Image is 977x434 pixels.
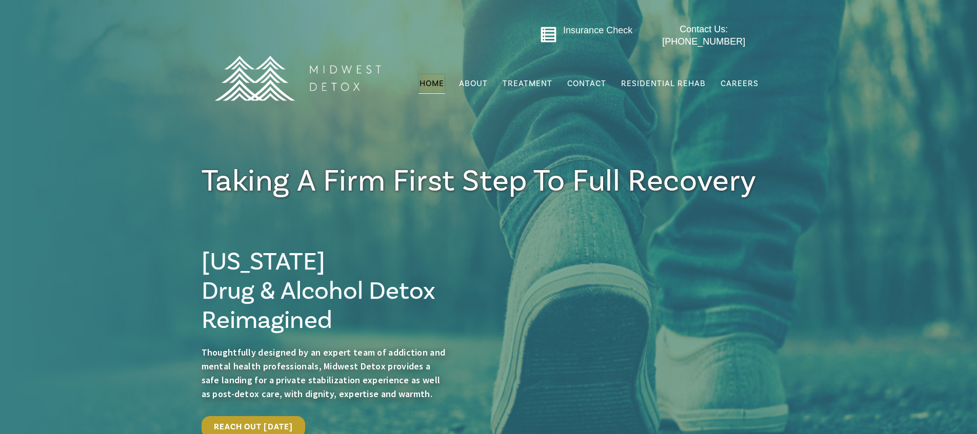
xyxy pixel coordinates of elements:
a: Contact [566,74,607,93]
img: MD Logo Horitzontal white-01 (1) (1) [208,33,387,123]
span: Reach Out [DATE] [214,422,293,432]
a: Contact Us: [PHONE_NUMBER] [642,24,766,48]
span: Taking a firm First Step To full Recovery [202,161,757,201]
a: Careers [720,74,760,93]
span: Contact [567,79,606,88]
span: Home [420,78,444,89]
span: Careers [721,78,759,89]
a: Treatment [502,74,553,93]
a: Insurance Check [563,25,632,35]
a: Residential Rehab [620,74,707,93]
span: Treatment [503,79,552,88]
span: Thoughtfully designed by an expert team of addiction and mental health professionals, Midwest Det... [202,346,446,400]
span: Contact Us: [PHONE_NUMBER] [662,24,745,46]
span: [US_STATE] Drug & Alcohol Detox Reimagined [202,246,435,336]
a: Go to midwestdetox.com/message-form-page/ [540,26,557,47]
a: About [458,74,489,93]
span: Residential Rehab [621,78,706,89]
span: About [459,79,488,88]
a: Home [418,74,445,93]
